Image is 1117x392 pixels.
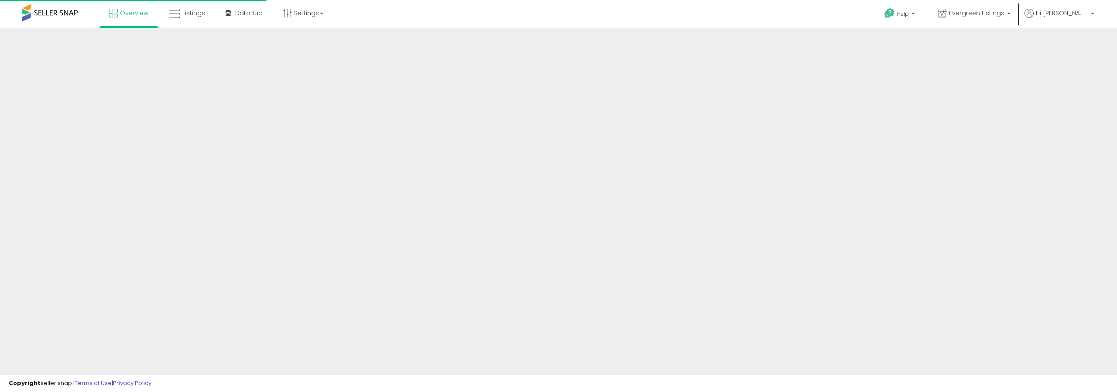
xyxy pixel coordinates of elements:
[884,8,895,19] i: Get Help
[75,379,112,387] a: Terms of Use
[1024,9,1094,28] a: Hi [PERSON_NAME]
[897,10,909,17] span: Help
[9,379,41,387] strong: Copyright
[9,379,151,388] div: seller snap | |
[235,9,263,17] span: DataHub
[1036,9,1088,17] span: Hi [PERSON_NAME]
[182,9,205,17] span: Listings
[949,9,1004,17] span: Evergreen Listings
[120,9,148,17] span: Overview
[877,1,924,28] a: Help
[113,379,151,387] a: Privacy Policy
